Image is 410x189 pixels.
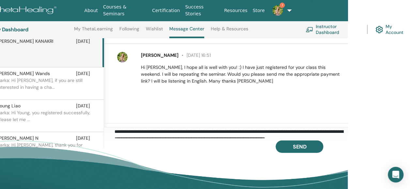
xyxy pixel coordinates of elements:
[169,26,204,38] a: Message Center
[119,26,139,37] a: Following
[74,26,113,37] a: My ThetaLearning
[149,5,182,17] a: Certification
[146,26,163,37] a: Wishlist
[76,102,90,109] span: [DATE]
[293,143,306,150] span: Send
[117,52,128,62] img: default.jpg
[82,5,100,17] a: About
[250,5,267,17] a: Store
[388,167,403,182] div: Open Intercom Messenger
[221,5,250,17] a: Resources
[375,24,383,35] img: cog.svg
[141,52,178,58] span: [PERSON_NAME]
[76,135,90,142] span: [DATE]
[141,64,340,85] p: Hi [PERSON_NAME], I hope all is well with you! :) I have just registered for your class this week...
[182,1,221,20] a: Success Stories
[272,5,283,16] img: default.jpg
[100,1,149,20] a: Courses & Seminars
[76,38,90,45] span: [DATE]
[306,27,313,32] img: chalkboard-teacher.svg
[375,22,410,37] a: My Account
[211,26,248,37] a: Help & Resources
[276,140,323,153] button: Send
[178,52,211,58] span: [DATE] 16:51
[280,3,285,8] span: 1
[76,70,90,77] span: [DATE]
[306,22,359,37] a: Instructor Dashboard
